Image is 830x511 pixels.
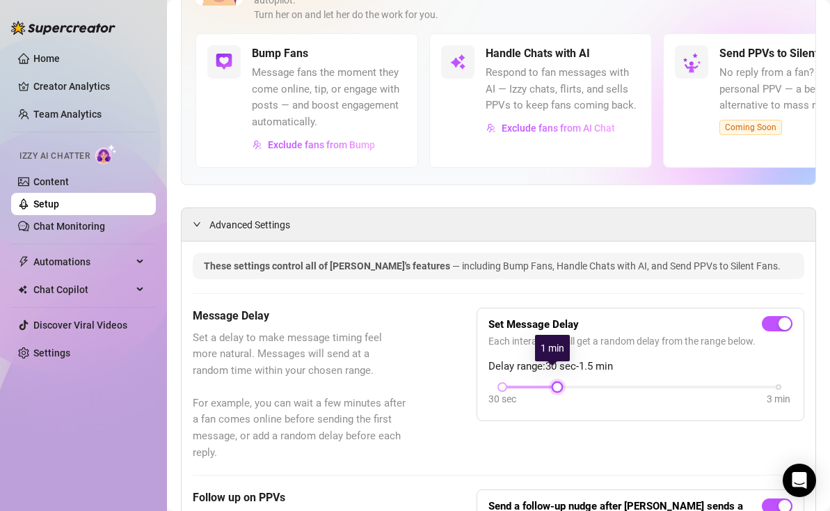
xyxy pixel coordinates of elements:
[18,256,29,267] span: thunderbolt
[19,150,90,163] span: Izzy AI Chatter
[488,359,792,375] span: Delay range: 30 sec - 1.5 min
[193,330,407,462] span: Set a delay to make message timing feel more natural. Messages will send at a random time within ...
[209,217,290,233] span: Advanced Settings
[33,75,145,97] a: Creator Analytics
[33,109,102,120] a: Team Analytics
[216,54,232,70] img: svg%3e
[33,198,59,210] a: Setup
[33,251,132,273] span: Automations
[253,140,262,150] img: svg%3e
[452,260,781,272] span: — including Bump Fans, Handle Chats with AI, and Send PPVs to Silent Fans.
[488,333,792,349] span: Each interaction will get a random delay from the range below.
[486,45,590,62] h5: Handle Chats with AI
[767,391,790,407] div: 3 min
[486,123,496,133] img: svg%3e
[488,318,579,331] strong: Set Message Delay
[683,53,705,75] img: silent-fans-ppv-o-N6Mmdf.svg
[11,21,115,35] img: logo-BBDzfeDw.svg
[252,45,308,62] h5: Bump Fans
[33,53,60,64] a: Home
[252,65,406,130] span: Message fans the moment they come online, tip, or engage with posts — and boost engagement automa...
[18,285,27,294] img: Chat Copilot
[193,217,209,232] div: expanded
[33,320,127,331] a: Discover Viral Videos
[193,308,407,324] h5: Message Delay
[33,176,69,187] a: Content
[33,221,105,232] a: Chat Monitoring
[252,134,376,156] button: Exclude fans from Bump
[486,117,616,139] button: Exclude fans from AI Chat
[204,260,452,272] span: These settings control all of [PERSON_NAME]'s features
[95,144,117,164] img: AI Chatter
[486,65,640,114] span: Respond to fan messages with AI — Izzy chats, flirts, and sells PPVs to keep fans coming back.
[33,278,132,301] span: Chat Copilot
[449,54,466,70] img: svg%3e
[33,347,70,359] a: Settings
[193,220,201,228] span: expanded
[783,464,816,497] div: Open Intercom Messenger
[488,391,516,407] div: 30 sec
[535,335,570,361] div: 1 min
[193,489,407,506] h5: Follow up on PPVs
[502,123,615,134] span: Exclude fans from AI Chat
[719,120,782,135] span: Coming Soon
[268,139,375,150] span: Exclude fans from Bump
